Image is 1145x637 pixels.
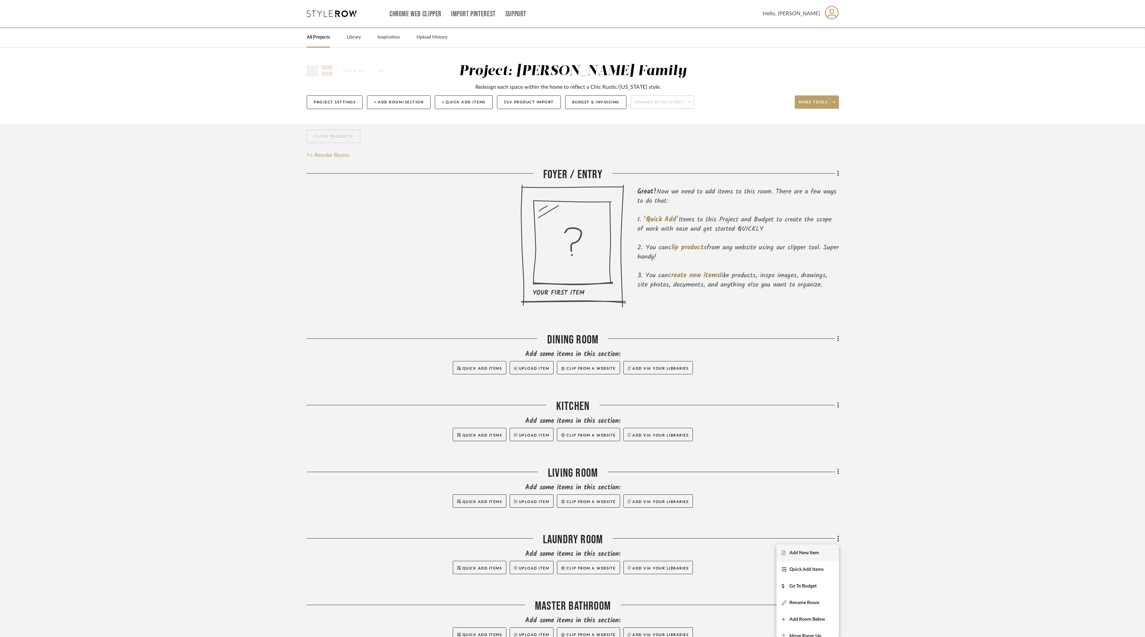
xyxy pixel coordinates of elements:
[789,616,825,622] span: Add Room Below
[789,600,819,605] span: Rename Room
[789,583,817,589] span: Go To Budget
[789,567,824,572] span: Quick Add Items
[789,550,819,556] span: Add New Item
